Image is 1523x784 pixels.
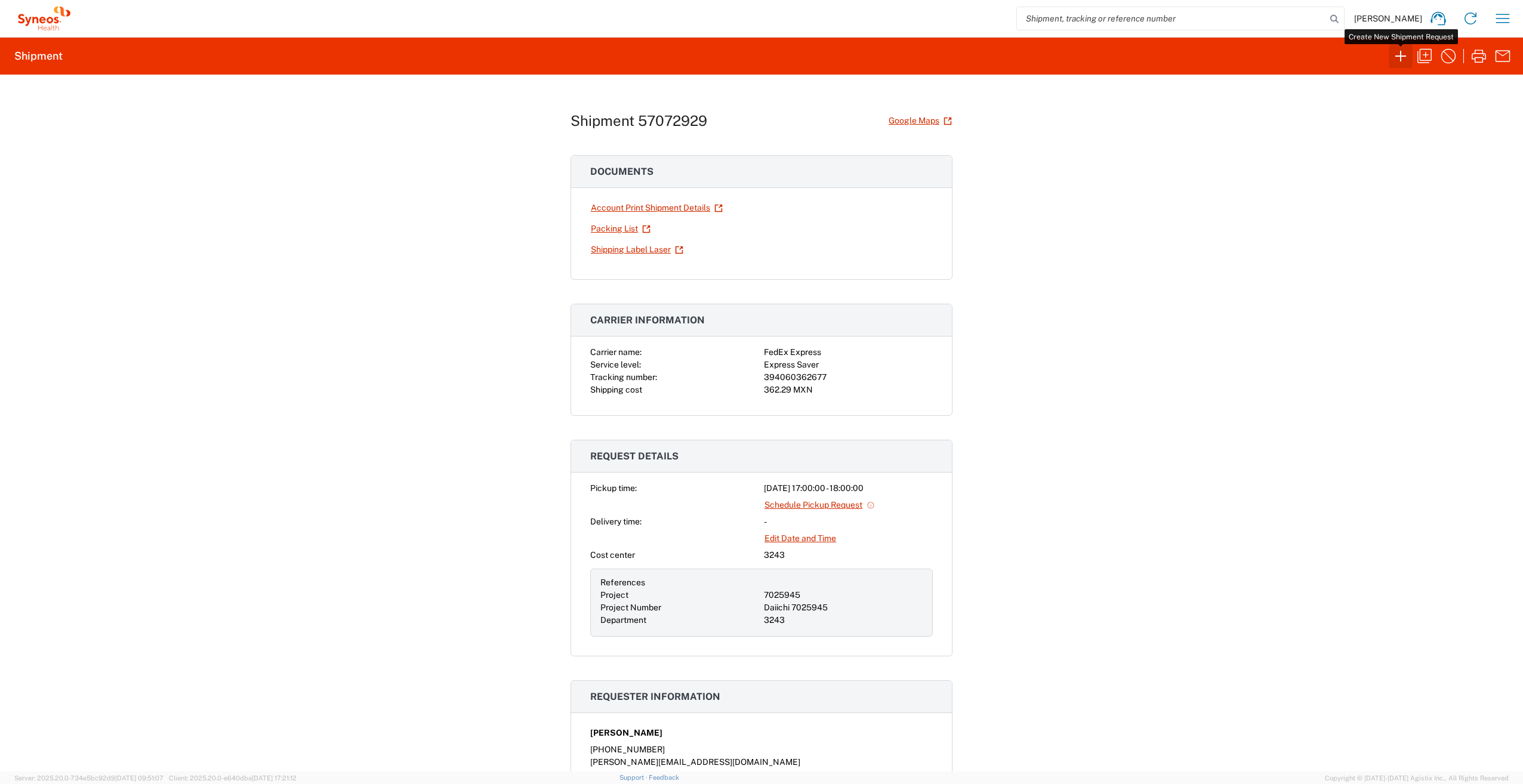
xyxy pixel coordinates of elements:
span: [DATE] 17:21:12 [252,774,297,782]
span: References [600,578,645,587]
a: Feedback [649,774,679,781]
span: Delivery time: [590,517,642,526]
a: Account Print Shipment Details [590,197,723,218]
div: 394060362677 [764,371,933,384]
span: Copyright © [DATE]-[DATE] Agistix Inc., All Rights Reserved [1325,773,1509,783]
span: Client: 2025.20.0-e640dba [169,774,297,782]
span: [DATE] 09:51:07 [115,774,164,782]
div: Project [600,589,759,601]
span: Requester information [590,691,720,702]
span: Tracking number: [590,372,657,382]
span: Pickup time: [590,483,637,493]
div: 3243 [764,614,923,626]
div: 362.29 MXN [764,384,933,396]
span: [PERSON_NAME] [1354,13,1422,24]
a: Support [619,774,649,781]
span: [PERSON_NAME] [590,727,662,739]
span: Shipping cost [590,385,642,394]
div: Daiichi 7025945 [764,601,923,614]
div: FedEx Express [764,346,933,359]
div: [PHONE_NUMBER] [590,743,933,756]
div: 3243 [764,549,933,561]
input: Shipment, tracking or reference number [1017,7,1326,30]
h1: Shipment 57072929 [571,112,707,129]
div: - [764,516,933,528]
div: Express Saver [764,359,933,371]
a: Edit Date and Time [764,528,837,549]
a: Google Maps [888,110,952,131]
span: Server: 2025.20.0-734e5bc92d9 [14,774,164,782]
div: Project Number [600,601,759,614]
span: Carrier information [590,314,705,326]
span: Service level: [590,360,641,369]
div: [DATE] 17:00:00 - 18:00:00 [764,482,933,495]
a: Shipping Label Laser [590,239,684,260]
span: Documents [590,166,653,177]
div: [PERSON_NAME][EMAIL_ADDRESS][DOMAIN_NAME] [590,756,933,768]
a: Packing List [590,218,651,239]
div: Department [600,614,759,626]
div: 7025945 [764,589,923,601]
h2: Shipment [14,49,63,63]
span: Cost center [590,550,635,560]
a: Schedule Pickup Request [764,495,875,516]
span: Carrier name: [590,347,642,357]
span: Request details [590,450,679,462]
